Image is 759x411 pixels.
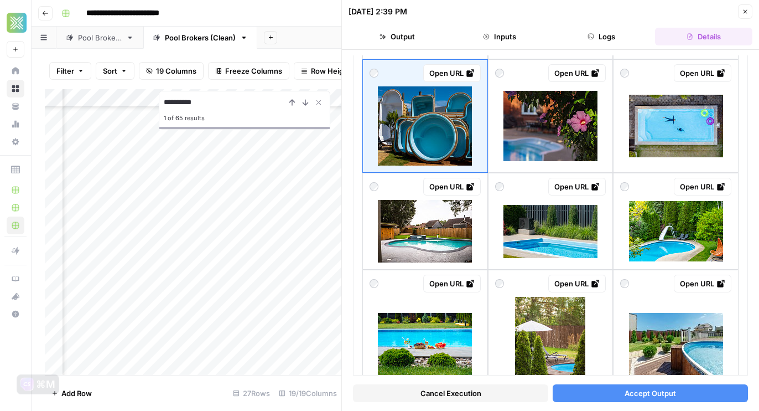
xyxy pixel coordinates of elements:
[680,68,725,79] div: Open URL
[143,27,257,49] a: Pool Brokers (Clean)
[554,278,600,289] div: Open URL
[164,111,325,125] div: 1 of 65 results
[548,275,606,292] a: Open URL
[7,217,24,234] a: Pool Brokers Blog Workflow
[674,275,731,292] a: Open URL
[56,27,143,49] a: Pool Brokers
[655,28,753,45] button: Details
[45,384,98,402] button: Add Row
[7,80,24,97] a: Browse
[7,13,27,33] img: Xponent21 Logo
[7,62,24,80] a: Home
[674,64,731,82] a: Open URL
[429,181,475,192] div: Open URL
[165,32,236,43] div: Pool Brokers (Clean)
[61,388,92,399] span: Add Row
[548,64,606,82] a: Open URL
[680,181,725,192] div: Open URL
[78,32,122,43] div: Pool Brokers
[423,64,481,82] a: Open URL
[378,200,472,263] img: a-large-free-form-gray-grey-accent-swimming-pool-with-turquoise-blue-water-in-a-fenced-in.jpg
[56,65,74,76] span: Filter
[156,65,196,76] span: 19 Columns
[96,62,134,80] button: Sort
[629,313,723,376] img: cozy-backyard-with-elevated-pool-and-green-garden.jpg
[420,388,481,399] span: Cancel Execution
[103,65,117,76] span: Sort
[7,181,24,199] a: Professional Window Tinting
[139,62,204,80] button: 19 Columns
[228,384,274,402] div: 27 Rows
[423,275,481,292] a: Open URL
[429,278,475,289] div: Open URL
[7,288,24,305] div: What's new?
[503,91,597,161] img: flowering-hibiscus-plant-beside-a-pool-in-a-sunny-backyard-scene.jpg
[7,199,24,217] a: Solar Tint Brands FAQs Workflows
[208,62,289,80] button: Freeze Columns
[353,384,548,402] button: Cancel Execution
[629,95,723,157] img: aerial-view-or-top-view-of-children-are-swimming-in-the-swimming-pool.jpg
[7,9,24,37] button: Workspace: Xponent21
[674,178,731,196] a: Open URL
[36,379,55,390] div: ⌘M
[7,287,24,305] button: What's new?
[7,305,24,323] button: Help + Support
[378,313,472,376] img: inviting-summer-breakfast-setup-by-crystal-clear-pool-featuring-basket-of-berries-croissants.jpg
[378,86,472,166] img: blue-and-white-fiberglass-pools.jpg
[625,388,676,399] span: Accept Output
[312,96,325,109] button: Close Search
[680,278,725,289] div: Open URL
[294,62,358,80] button: Row Height
[515,297,585,391] img: backyard-with-a-swimming-pool-sun-umbrella-arborvitae-trees-and-wooden-fence.jpg
[503,205,597,258] img: heat-pump-unit-beside-a-swimming-pool-with-decorative-greenery.jpg
[274,384,341,402] div: 19/19 Columns
[554,68,600,79] div: Open URL
[629,201,723,261] img: backyard-swimming-pool.jpg
[553,384,748,402] button: Accept Output
[553,28,651,45] button: Logs
[311,65,351,76] span: Row Height
[429,68,475,79] div: Open URL
[423,178,481,196] a: Open URL
[7,115,24,133] a: Monitoring
[49,62,91,80] button: Filter
[285,96,299,109] button: Previous Result
[548,178,606,196] a: Open URL
[554,181,600,192] div: Open URL
[299,96,312,109] button: Next Result
[349,28,446,45] button: Output
[349,6,407,17] div: [DATE] 2:39 PM
[7,97,24,115] a: Your Data
[7,270,24,287] a: AirOps Academy
[225,65,282,76] span: Freeze Columns
[7,133,24,151] a: Settings
[451,28,549,45] button: Inputs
